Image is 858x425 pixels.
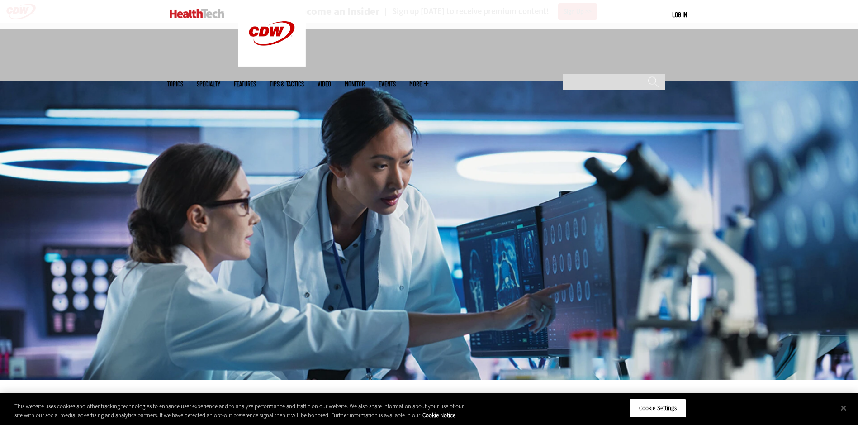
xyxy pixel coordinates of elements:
button: Cookie Settings [630,399,686,418]
img: Home [170,9,224,18]
a: MonITor [345,81,365,87]
button: Close [834,398,853,418]
a: Features [234,81,256,87]
span: Topics [167,81,183,87]
span: Specialty [197,81,220,87]
a: More information about your privacy [422,411,455,419]
a: Video [318,81,331,87]
a: CDW [238,60,306,69]
a: Events [379,81,396,87]
span: More [409,81,428,87]
a: Tips & Tactics [270,81,304,87]
a: Log in [672,10,687,19]
div: This website uses cookies and other tracking technologies to enhance user experience and to analy... [14,402,472,420]
div: User menu [672,10,687,19]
